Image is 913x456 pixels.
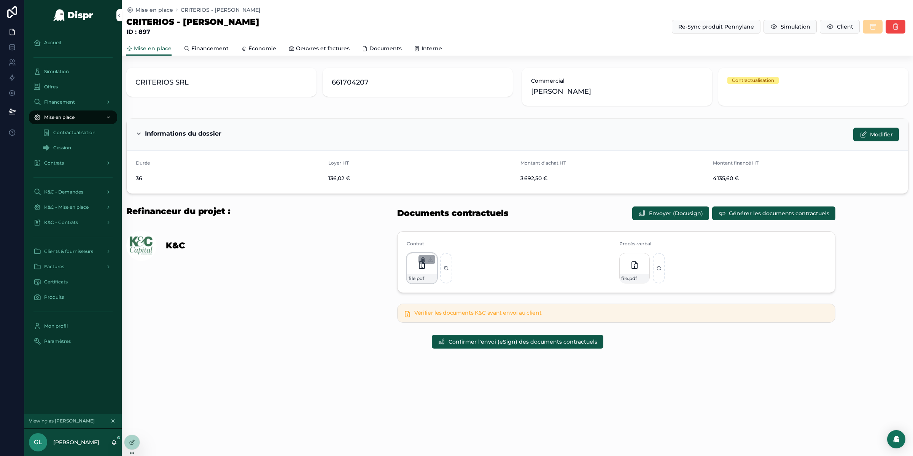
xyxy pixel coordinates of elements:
[520,160,566,166] span: Montant d'achat HT
[781,23,810,30] span: Simulation
[29,216,117,229] a: K&C - Contrats
[397,208,508,219] h1: Documents contractuels
[362,42,402,57] a: Documents
[126,42,172,56] a: Mise en place
[135,77,307,88] span: CRITERIOS SRL
[126,17,259,27] h1: CRITERIOS - [PERSON_NAME]
[296,45,350,52] span: Oeuvres et factures
[24,30,122,358] div: scrollable content
[136,174,322,182] span: 36
[53,130,95,136] span: Contractualisation
[44,294,64,300] span: Produits
[29,418,95,424] span: Viewing as [PERSON_NAME]
[44,279,68,285] span: Certificats
[29,65,117,78] a: Simulation
[328,174,515,182] span: 136,02 €
[820,20,860,34] button: Client
[531,77,703,85] span: Commercial
[414,310,829,315] h5: Vérifier les documents K&C avant envoi au client
[38,141,117,155] a: Cession
[44,84,58,90] span: Offres
[44,248,93,254] span: Clients & fournisseurs
[712,206,835,220] button: Générer les documents contractuels
[241,42,276,57] a: Économie
[29,95,117,109] a: Financement
[422,45,442,52] span: Interne
[191,45,229,52] span: Financement
[166,240,185,251] h1: K&C
[29,290,117,304] a: Produits
[29,36,117,50] a: Accueil
[763,20,817,34] button: Simulation
[44,69,69,75] span: Simulation
[44,114,75,120] span: Mise en place
[678,23,754,30] span: Re-Sync produit Pennylane
[729,210,829,217] span: Générer les documents contractuels
[29,319,117,333] a: Mon profil
[34,438,42,447] span: GL
[145,128,221,140] h2: Informations du dossier
[407,241,424,246] span: Contrat
[409,275,415,282] span: file
[531,86,591,97] span: [PERSON_NAME]
[44,204,89,210] span: K&C - Mise en place
[853,128,899,141] button: Modifier
[29,156,117,170] a: Contrats
[713,160,759,166] span: Montant financé HT
[649,210,703,217] span: Envoyer (Docusign)
[672,20,760,34] button: Re-Sync produit Pennylane
[44,99,75,105] span: Financement
[288,42,350,57] a: Oeuvres et factures
[369,45,402,52] span: Documents
[126,6,173,14] a: Mise en place
[44,338,71,344] span: Paramètres
[44,40,61,46] span: Accueil
[53,9,94,21] img: App logo
[887,430,905,448] div: Open Intercom Messenger
[44,219,78,226] span: K&C - Contrats
[44,189,83,195] span: K&C - Demandes
[134,45,172,52] span: Mise en place
[332,77,504,88] span: 661704207
[29,110,117,124] a: Mise en place
[44,160,64,166] span: Contrats
[632,206,709,220] button: Envoyer (Docusign)
[870,131,893,138] span: Modifier
[53,145,71,151] span: Cession
[53,438,99,446] p: [PERSON_NAME]
[415,275,424,282] span: .pdf
[135,6,173,14] span: Mise en place
[520,174,707,182] span: 3 692,50 €
[29,185,117,199] a: K&C - Demandes
[732,77,774,84] div: Contractualisation
[432,335,603,349] button: Confirmer l'envoi (eSign) des documents contractuels
[414,42,442,57] a: Interne
[136,160,150,166] span: Durée
[449,338,597,346] span: Confirmer l'envoi (eSign) des documents contractuels
[29,245,117,258] a: Clients & fournisseurs
[619,241,651,246] span: Procès-verbal
[126,206,231,217] h1: Refinanceur du projet :
[44,264,64,270] span: Factures
[248,45,276,52] span: Économie
[29,334,117,348] a: Paramètres
[44,323,68,329] span: Mon profil
[29,275,117,289] a: Certificats
[837,23,853,30] span: Client
[713,174,899,182] span: 4 135,60 €
[38,126,117,139] a: Contractualisation
[328,160,349,166] span: Loyer HT
[184,42,229,57] a: Financement
[29,260,117,274] a: Factures
[126,27,259,37] strong: ID : 897
[181,6,261,14] a: CRITERIOS - [PERSON_NAME]
[29,80,117,94] a: Offres
[628,275,637,282] span: .pdf
[621,275,628,282] span: file
[29,200,117,214] a: K&C - Mise en place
